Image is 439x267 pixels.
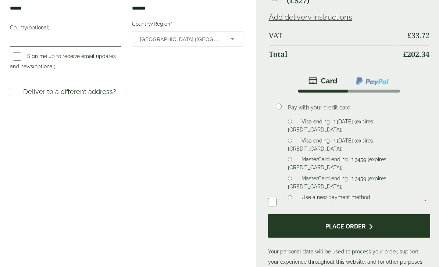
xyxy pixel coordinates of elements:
label: Use a new payment method [299,194,373,202]
img: ppcp-gateway.png [355,76,389,86]
label: Visa ending in [DATE] (expires [CREDIT_CARD_DATA]) [288,138,373,154]
span: £ [407,30,411,40]
input: Sign me up to receive email updates and news(optional) [13,52,21,61]
abbr: required [170,21,172,27]
p: Pay with your credit card. [288,104,419,112]
bdi: 202.34 [403,49,429,59]
th: Total [269,45,398,63]
span: (optional) [33,64,56,69]
span: Country/Region [132,31,243,47]
th: VAT [269,27,398,44]
label: Sign me up to receive email updates and news [10,53,116,72]
bdi: 33.72 [407,30,429,40]
span: United Kingdom (UK) [140,32,221,47]
img: stripe.png [308,76,338,85]
span: £ [403,49,407,59]
span: (optional) [27,25,50,30]
label: MasterCard ending in 3459 (expires [CREDIT_CARD_DATA]) [288,156,386,173]
label: County [10,22,121,35]
button: Place order [268,214,431,238]
label: Visa ending in [DATE] (expires [CREDIT_CARD_DATA]) [288,119,373,135]
label: MasterCard ending in 3459 (expires [CREDIT_CARD_DATA]) [288,176,386,192]
label: Country/Region [132,19,243,31]
p: Deliver to a different address? [23,87,116,97]
a: Add delivery instructions [269,13,352,22]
